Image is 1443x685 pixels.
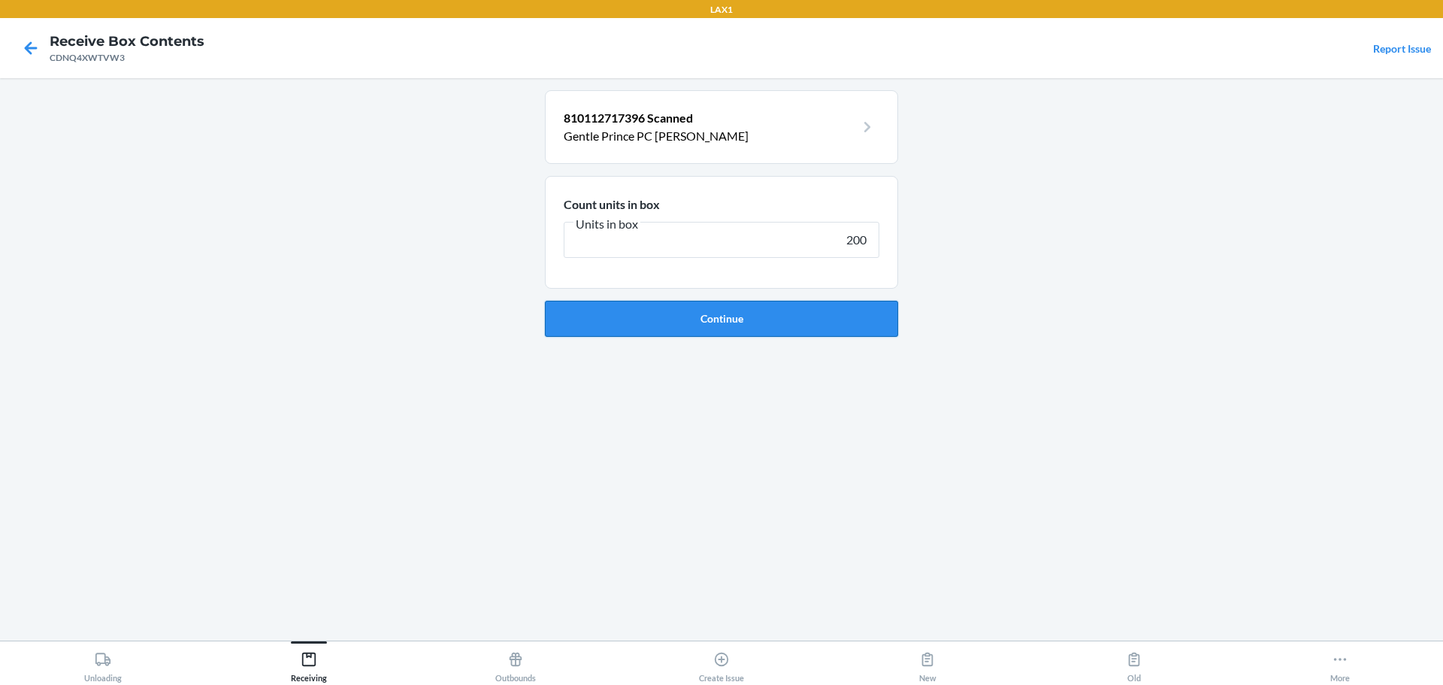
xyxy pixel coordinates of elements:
input: Units in box [564,222,879,258]
a: Report Issue [1373,42,1431,55]
button: Old [1030,641,1236,683]
p: Gentle Prince PC [PERSON_NAME] [564,127,855,145]
div: Unloading [84,645,122,683]
div: Outbounds [495,645,536,683]
span: 810112717396 Scanned [564,111,693,125]
button: Receiving [206,641,412,683]
div: New [919,645,936,683]
button: New [824,641,1030,683]
button: Continue [545,301,898,337]
a: 810112717396 ScannedGentle Prince PC [PERSON_NAME] [564,109,879,145]
div: Create Issue [699,645,744,683]
div: More [1330,645,1350,683]
p: LAX1 [710,3,733,17]
button: Outbounds [413,641,619,683]
button: Create Issue [619,641,824,683]
h4: Receive Box Contents [50,32,204,51]
div: CDNQ4XWTVW3 [50,51,204,65]
span: Units in box [573,217,640,232]
span: Count units in box [564,197,660,211]
div: Old [1126,645,1142,683]
button: More [1237,641,1443,683]
div: Receiving [291,645,327,683]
